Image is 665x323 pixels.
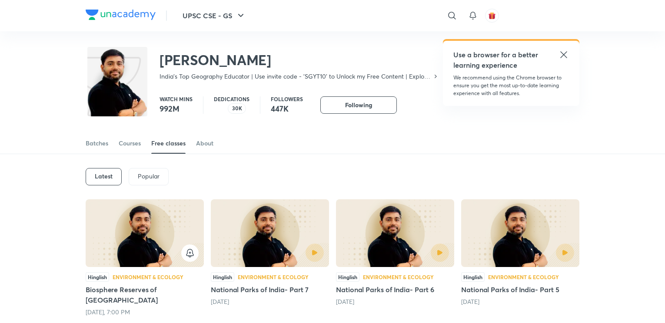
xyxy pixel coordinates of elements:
h5: Biosphere Reserves of [GEOGRAPHIC_DATA] [86,284,204,305]
p: 992M [160,103,193,114]
p: Followers [271,96,303,102]
span: Following [345,101,372,109]
p: India's Top Geography Educator | Use invite code - 'SGYT10' to Unlock my Free Content | Explore t... [160,72,432,81]
p: Dedications [214,96,249,102]
button: UPSC CSE - GS [177,7,251,24]
div: Batches [86,139,108,148]
div: Environment & Ecology [363,274,434,280]
h2: [PERSON_NAME] [160,51,439,69]
div: Environment & Ecology [488,274,559,280]
div: Environment & Ecology [113,274,183,280]
div: 18 days ago [461,297,579,306]
p: We recommend using the Chrome browser to ensure you get the most up-to-date learning experience w... [453,74,569,97]
img: educator badge2 [214,103,224,114]
h6: Latest [95,173,113,180]
h5: Use a browser for a better learning experience [453,49,540,70]
img: avatar [488,12,496,20]
img: educator badge1 [221,103,231,114]
div: Today, 7:00 PM [86,308,204,316]
p: 447K [271,103,303,114]
img: class [87,49,147,132]
div: Biosphere Reserves of India [86,199,204,316]
div: Environment & Ecology [238,274,309,280]
h5: National Parks of India- Part 5 [461,284,579,295]
p: 30K [232,105,242,112]
button: avatar [485,9,499,23]
a: About [196,133,213,154]
div: Hinglish [86,272,109,282]
div: National Parks of India- Part 7 [211,199,329,316]
h5: National Parks of India- Part 6 [336,284,454,295]
h5: National Parks of India- Part 7 [211,284,329,295]
div: Free classes [151,139,186,148]
div: Courses [119,139,141,148]
div: Hinglish [461,272,485,282]
button: Following [320,96,397,114]
a: Batches [86,133,108,154]
img: Company Logo [86,10,156,20]
div: Hinglish [211,272,234,282]
p: Watch mins [160,96,193,102]
div: 17 days ago [336,297,454,306]
a: Company Logo [86,10,156,22]
a: Courses [119,133,141,154]
div: National Parks of India- Part 6 [336,199,454,316]
div: About [196,139,213,148]
div: 16 days ago [211,297,329,306]
p: Popular [138,173,160,180]
a: Free classes [151,133,186,154]
div: National Parks of India- Part 5 [461,199,579,316]
div: Hinglish [336,272,359,282]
